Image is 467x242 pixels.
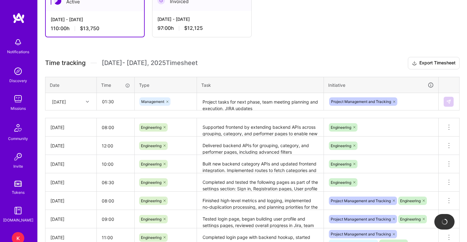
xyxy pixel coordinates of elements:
span: $13,750 [80,25,99,32]
button: Export Timesheet [408,57,460,69]
span: Project Management and Tracking [331,198,391,203]
img: tokens [14,181,22,187]
input: HH:MM [97,93,134,110]
img: loading [440,217,449,226]
input: HH:MM [97,174,134,191]
div: Discovery [9,77,27,84]
img: discovery [12,65,24,77]
div: [DATE] [50,179,91,186]
textarea: Completed and tested the following pages as part of the settings section: Sign in, Registration p... [198,174,323,191]
div: [DATE] [50,216,91,222]
span: Engineering [141,180,161,185]
span: Time tracking [45,59,86,67]
textarea: Tested login page, began building user profile and settings pages, reviewed overall progress in J... [198,211,323,228]
span: Engineering [331,162,351,166]
div: Invite [13,163,23,170]
i: icon Download [412,60,417,67]
div: [DOMAIN_NAME] [3,217,33,223]
img: Invite [12,151,24,163]
textarea: Project tasks for next phase, team meeting planning and execution, JIRA updates [198,94,323,110]
div: [DATE] - [DATE] [51,16,139,23]
span: [DATE] - [DATE] , 2025 Timesheet [102,59,198,67]
div: Tokens [12,189,25,196]
div: 110:00 h [51,25,139,32]
span: Engineering [141,143,161,148]
input: HH:MM [97,156,134,172]
span: Engineering [141,198,161,203]
span: Engineering [331,143,351,148]
textarea: Supported frontend by extending backend APIs across grouping, category, and performer pages to en... [198,119,323,136]
span: Engineering [400,198,421,203]
textarea: Finished high-level metrics and logging, implemented no-duplication processing, and planning prio... [198,192,323,209]
span: Project Management and Tracking [331,232,391,236]
div: [DATE] [50,161,91,167]
span: Engineering [141,235,161,240]
input: HH:MM [97,119,134,136]
div: [DATE] - [DATE] [157,16,246,22]
div: [DATE] [50,124,91,131]
span: Engineering [400,217,421,221]
img: guide book [12,204,24,217]
div: null [444,97,454,107]
div: [DATE] [50,234,91,241]
img: Submit [446,99,451,104]
textarea: Delivered backend APIs for grouping, category, and performer pages, including advanced filters (s... [198,137,323,154]
div: [DATE] [52,98,66,105]
th: Type [135,77,197,93]
div: Time [101,82,130,88]
span: Engineering [141,217,161,221]
i: icon Chevron [86,100,89,103]
th: Date [45,77,97,93]
input: HH:MM [97,193,134,209]
span: Project Management and Tracking [331,99,391,104]
div: Notifications [7,49,29,55]
span: Engineering [331,180,351,185]
div: [DATE] [50,142,91,149]
th: Task [197,77,324,93]
img: logo [12,12,25,24]
span: Engineering [141,125,161,130]
div: [DATE] [50,198,91,204]
div: 97:00 h [157,25,246,31]
div: Community [8,135,28,142]
img: teamwork [12,93,24,105]
textarea: Built new backend category APIs and updated frontend integration. Implemented routes to fetch cat... [198,156,323,173]
div: Missions [11,105,26,112]
input: HH:MM [97,137,134,154]
div: Initiative [328,81,434,89]
span: Engineering [331,125,351,130]
img: Community [11,120,26,135]
img: bell [12,36,24,49]
span: Management [141,99,164,104]
span: Engineering [141,162,161,166]
span: Project Management and Tracking [331,217,391,221]
span: $12,125 [184,25,203,31]
input: HH:MM [97,211,134,227]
